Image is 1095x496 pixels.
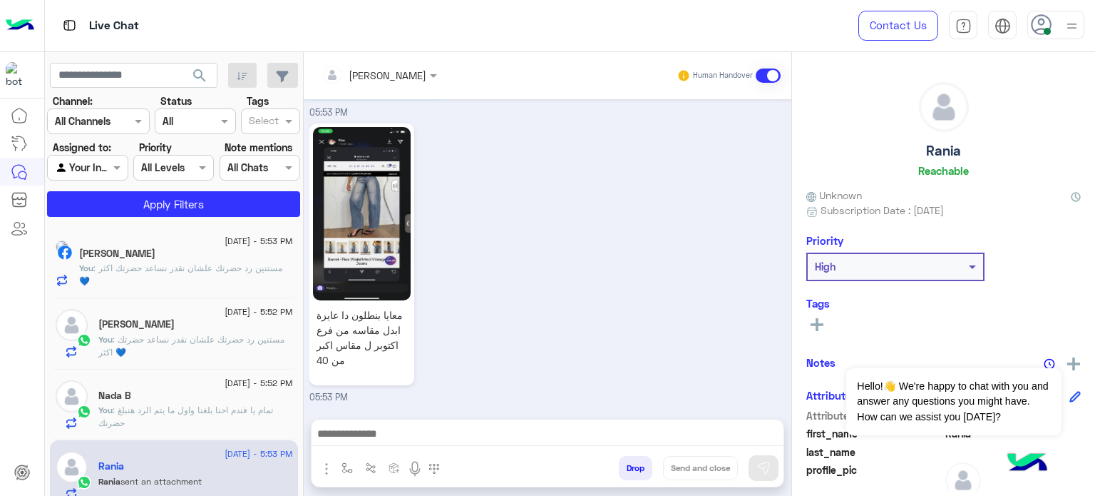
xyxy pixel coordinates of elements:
[98,405,113,415] span: You
[693,70,753,81] small: Human Handover
[225,235,292,248] span: [DATE] - 5:53 PM
[77,475,91,490] img: WhatsApp
[56,309,88,341] img: defaultAdmin.png
[1063,17,1081,35] img: profile
[98,405,273,428] span: تمام يا فندم احنا بلغنا واول ما يتم الرد هنبلغ حضرتك
[949,11,977,41] a: tab
[61,16,78,34] img: tab
[160,93,192,108] label: Status
[806,188,862,203] span: Unknown
[821,203,944,218] span: Subscription Date : [DATE]
[806,356,836,369] h6: Notes
[182,63,217,93] button: search
[383,456,406,480] button: create order
[56,241,68,253] img: picture
[77,333,91,348] img: WhatsApp
[994,18,1011,34] img: tab
[336,456,359,480] button: select flow
[98,460,124,472] h5: Rania
[47,191,300,217] button: Apply Filters
[428,463,440,475] img: make a call
[79,248,155,260] h5: Hajar Ahmed
[120,476,202,487] span: sent an attachment
[58,246,72,260] img: Facebook
[756,461,771,475] img: send message
[79,263,93,273] span: You
[53,140,111,155] label: Assigned to:
[389,462,400,474] img: create order
[56,451,88,483] img: defaultAdmin.png
[619,456,652,480] button: Drop
[1002,439,1052,489] img: hulul-logo.png
[858,11,938,41] a: Contact Us
[918,164,969,177] h6: Reachable
[1067,358,1080,370] img: add
[98,334,284,358] span: مستنين رد حضرتك علشان نقدر نساعد حضرتك اكثر 💙
[341,462,353,474] img: select flow
[806,408,942,423] span: Attribute Name
[313,127,411,300] img: 1433958587875207.jpg
[225,377,292,390] span: [DATE] - 5:52 PM
[846,368,1061,435] span: Hello!👋 We're happy to chat with you and answer any questions you might have. How can we assist y...
[56,380,88,413] img: defaultAdmin.png
[313,304,411,371] p: معايا بنطلون دا عايزة ابدل مقاسه من فرع اكتوبر ل مقاس اكبر من 40
[920,83,968,131] img: defaultAdmin.png
[79,263,282,286] span: مستنين رد حضرتك علشان نقدر نساعد حضرتك اكثر 💙
[806,426,942,441] span: first_name
[98,390,131,402] h5: Nada B
[89,16,139,36] p: Live Chat
[247,93,269,108] label: Tags
[955,18,972,34] img: tab
[806,445,942,460] span: last_name
[309,123,414,385] a: معايا بنطلون دا عايزة ابدل مقاسه من فرع اكتوبر ل مقاس اكبر من 40
[926,143,961,159] h5: Rania
[225,447,292,460] span: [DATE] - 5:53 PM
[53,93,93,108] label: Channel:
[806,462,942,495] span: profile_pic
[359,456,383,480] button: Trigger scenario
[98,334,113,345] span: You
[6,62,31,88] img: 919860931428189
[318,460,335,477] img: send attachment
[309,107,348,118] span: 05:53 PM
[806,297,1081,310] h6: Tags
[225,140,292,155] label: Note mentions
[663,456,738,480] button: Send and close
[406,460,423,477] img: send voice note
[806,389,857,402] h6: Attributes
[225,305,292,318] span: [DATE] - 5:52 PM
[309,392,348,403] span: 05:53 PM
[365,462,376,474] img: Trigger scenario
[98,318,175,330] h5: Shrouk Hesham
[806,234,843,247] h6: Priority
[247,113,279,131] div: Select
[98,476,120,487] span: Rania
[191,67,208,84] span: search
[6,11,34,41] img: Logo
[77,405,91,419] img: WhatsApp
[139,140,172,155] label: Priority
